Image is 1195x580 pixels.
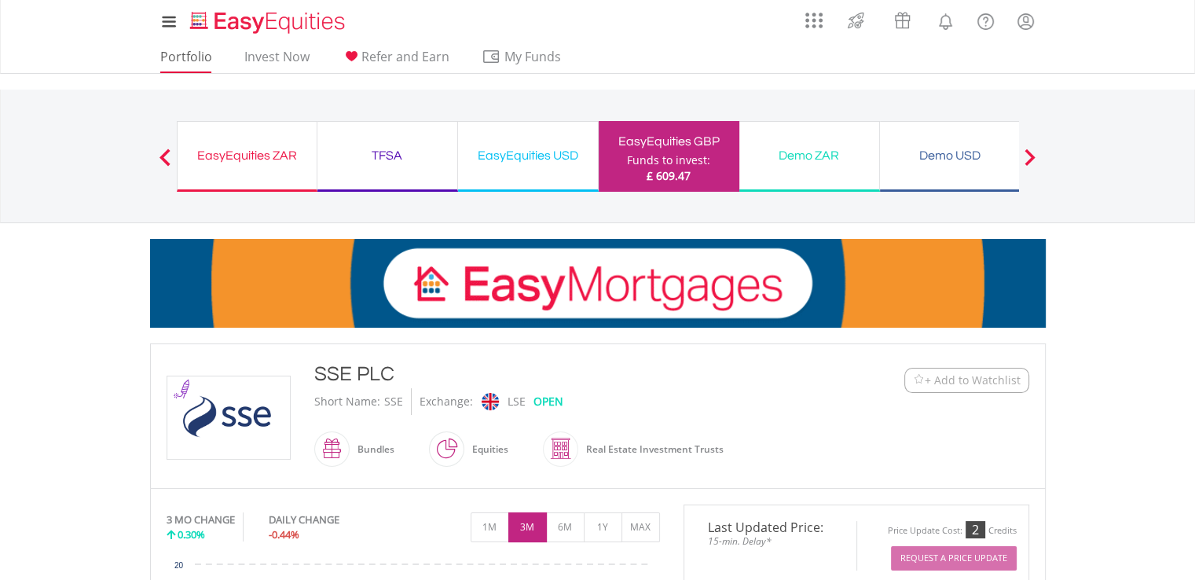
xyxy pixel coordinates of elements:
[966,4,1006,35] a: FAQ's and Support
[696,521,845,534] span: Last Updated Price:
[925,373,1021,388] span: + Add to Watchlist
[187,9,351,35] img: EasyEquities_Logo.png
[889,145,1010,167] div: Demo USD
[578,431,724,468] div: Real Estate Investment Trusts
[913,374,925,386] img: Watchlist
[335,49,456,73] a: Refer and Earn
[647,168,691,183] span: £ 609.47
[482,46,585,67] span: My Funds
[1014,156,1046,172] button: Next
[149,156,181,172] button: Previous
[889,8,915,33] img: vouchers-v2.svg
[795,4,833,29] a: AppsGrid
[467,145,588,167] div: EasyEquities USD
[327,145,448,167] div: TFSA
[187,145,307,167] div: EasyEquities ZAR
[926,4,966,35] a: Notifications
[269,512,392,527] div: DAILY CHANGE
[904,368,1029,393] button: Watchlist + Add to Watchlist
[170,376,288,459] img: EQU.GBP.SSE.png
[314,388,380,415] div: Short Name:
[584,512,622,542] button: 1Y
[805,12,823,29] img: grid-menu-icon.svg
[154,49,218,73] a: Portfolio
[384,388,403,415] div: SSE
[167,512,235,527] div: 3 MO CHANGE
[184,4,351,35] a: Home page
[238,49,316,73] a: Invest Now
[533,388,563,415] div: OPEN
[361,48,449,65] span: Refer and Earn
[843,8,869,33] img: thrive-v2.svg
[471,512,509,542] button: 1M
[879,4,926,33] a: Vouchers
[420,388,473,415] div: Exchange:
[481,393,498,410] img: lse.png
[988,525,1017,537] div: Credits
[174,561,183,570] text: 20
[464,431,508,468] div: Equities
[269,527,299,541] span: -0.44%
[608,130,730,152] div: EasyEquities GBP
[508,388,526,415] div: LSE
[966,521,985,538] div: 2
[508,512,547,542] button: 3M
[696,534,845,549] span: 15-min. Delay*
[891,546,1017,571] button: Request A Price Update
[888,525,962,537] div: Price Update Cost:
[749,145,870,167] div: Demo ZAR
[546,512,585,542] button: 6M
[1006,4,1046,39] a: My Profile
[150,239,1046,328] img: EasyMortage Promotion Banner
[621,512,660,542] button: MAX
[350,431,394,468] div: Bundles
[178,527,205,541] span: 0.30%
[314,360,808,388] div: SSE PLC
[627,152,710,168] div: Funds to invest:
